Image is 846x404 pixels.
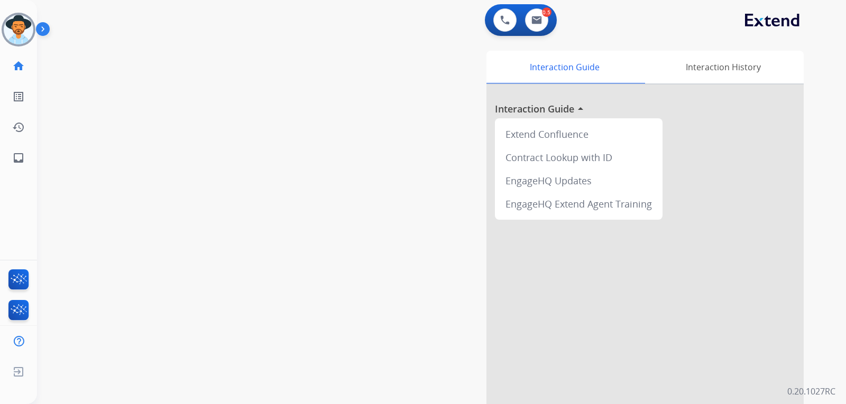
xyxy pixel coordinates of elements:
[12,90,25,103] mat-icon: list_alt
[12,121,25,134] mat-icon: history
[499,169,658,192] div: EngageHQ Updates
[486,51,642,83] div: Interaction Guide
[787,385,835,398] p: 0.20.1027RC
[499,192,658,215] div: EngageHQ Extend Agent Training
[12,60,25,72] mat-icon: home
[499,146,658,169] div: Contract Lookup with ID
[12,152,25,164] mat-icon: inbox
[542,7,551,17] div: 0.5
[499,123,658,146] div: Extend Confluence
[642,51,804,83] div: Interaction History
[4,15,33,44] img: avatar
